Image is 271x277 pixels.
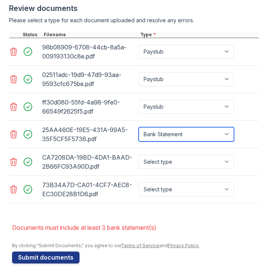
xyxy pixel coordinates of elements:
div: By clicking "Submit Documents," you agree to our and [12,243,259,249]
button: Submit documents [12,252,80,264]
div: 02511adc-19d9-47d9-93aa-9593cfc675be.pdf [42,69,136,90]
div: 25AA460E-19E5-431A-99A5-35F5CF5F5738.pdf [42,124,136,145]
div: Filename [42,32,139,38]
a: Privacy Policy. [168,243,199,248]
div: ff30d080-55fd-4a98-9fe0-66549f2625f5.pdf [42,96,136,117]
div: Status [21,32,42,38]
div: Review documents [9,3,259,14]
div: Please select a type for each document uploaded and resolve any errors. [9,17,259,24]
a: Terms of Service [121,243,159,248]
div: 98b08909-6708-44cb-8a5a-009193130c8e.pdf [42,41,136,62]
div: 73B34A7D-CA01-4CF7-AEC8-EC30DE28B1D6.pdf [42,179,136,200]
div: CA7208DA-19BD-4DA1-BAAD-2B66FC93A90D.pdf [42,151,136,172]
li: Documents must include at least 3 bank statement(s) [12,220,259,235]
div: Type [139,32,259,38]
